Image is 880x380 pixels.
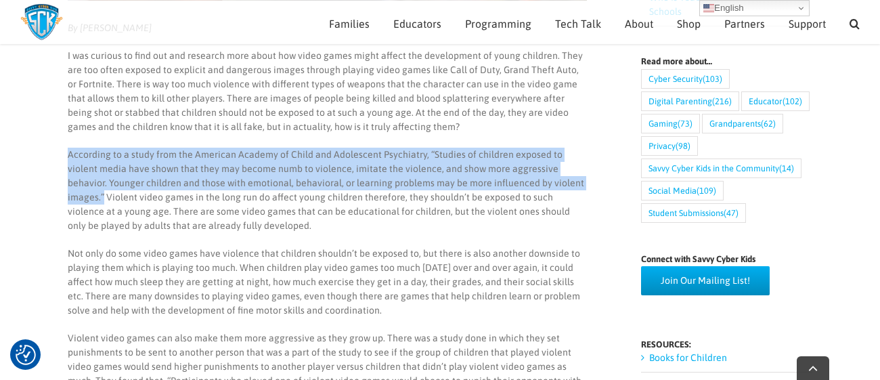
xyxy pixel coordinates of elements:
[761,114,776,133] span: (62)
[724,204,739,222] span: (47)
[393,18,441,29] span: Educators
[676,137,690,155] span: (98)
[641,57,812,66] h4: Read more about…
[20,3,63,41] img: Savvy Cyber Kids Logo
[641,159,801,178] a: Savvy Cyber Kids in the Community (14 items)
[641,136,698,156] a: Privacy (98 items)
[465,18,531,29] span: Programming
[329,18,370,29] span: Families
[678,114,692,133] span: (73)
[712,92,732,110] span: (216)
[703,3,714,14] img: en
[641,266,770,295] a: Join Our Mailing List!
[641,181,724,200] a: Social Media (109 items)
[741,91,810,111] a: Educator (102 items)
[641,203,746,223] a: Student Submissions (47 items)
[779,159,794,177] span: (14)
[703,70,722,88] span: (103)
[16,345,36,365] img: Revisit consent button
[555,18,601,29] span: Tech Talk
[16,345,36,365] button: Consent Preferences
[625,18,653,29] span: About
[68,148,587,233] p: According to a study from the American Academy of Child and Adolescent Psychiatry, “Studies of ch...
[641,91,739,111] a: Digital Parenting (216 items)
[661,275,750,287] span: Join Our Mailing List!
[68,247,587,318] p: Not only do some video games have violence that children shouldn’t be exposed to, but there is al...
[783,92,802,110] span: (102)
[677,18,701,29] span: Shop
[697,182,716,200] span: (109)
[702,114,783,133] a: Grandparents (62 items)
[641,255,812,263] h4: Connect with Savvy Cyber Kids
[724,18,765,29] span: Partners
[641,69,730,89] a: Cyber Security (103 items)
[789,18,826,29] span: Support
[68,49,587,134] p: I was curious to find out and research more about how video games might affect the development of...
[641,340,812,349] h4: RESOURCES:
[649,352,727,363] a: Books for Children
[641,114,700,133] a: Gaming (73 items)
